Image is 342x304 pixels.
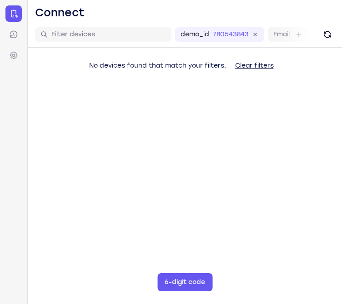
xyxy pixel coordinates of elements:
[35,5,85,20] h1: Connect
[273,30,290,39] label: Email
[228,57,281,75] button: Clear filters
[181,30,209,39] label: demo_id
[51,30,166,39] input: Filter devices...
[157,273,212,291] button: 6-digit code
[320,27,335,42] button: Refresh
[89,62,226,69] span: No devices found that match your filters.
[5,26,22,43] a: Sessions
[5,5,22,22] a: Connect
[5,47,22,64] a: Settings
